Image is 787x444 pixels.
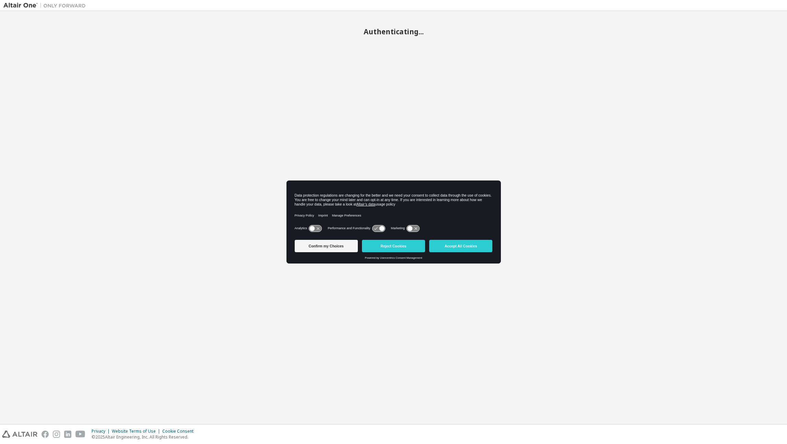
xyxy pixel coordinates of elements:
div: Cookie Consent [162,429,198,434]
img: facebook.svg [42,431,49,438]
img: Altair One [3,2,89,9]
img: linkedin.svg [64,431,71,438]
div: Privacy [92,429,112,434]
div: Website Terms of Use [112,429,162,434]
img: instagram.svg [53,431,60,438]
p: © 2025 Altair Engineering, Inc. All Rights Reserved. [92,434,198,440]
h2: Authenticating... [3,27,784,36]
img: youtube.svg [75,431,85,438]
img: altair_logo.svg [2,431,37,438]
